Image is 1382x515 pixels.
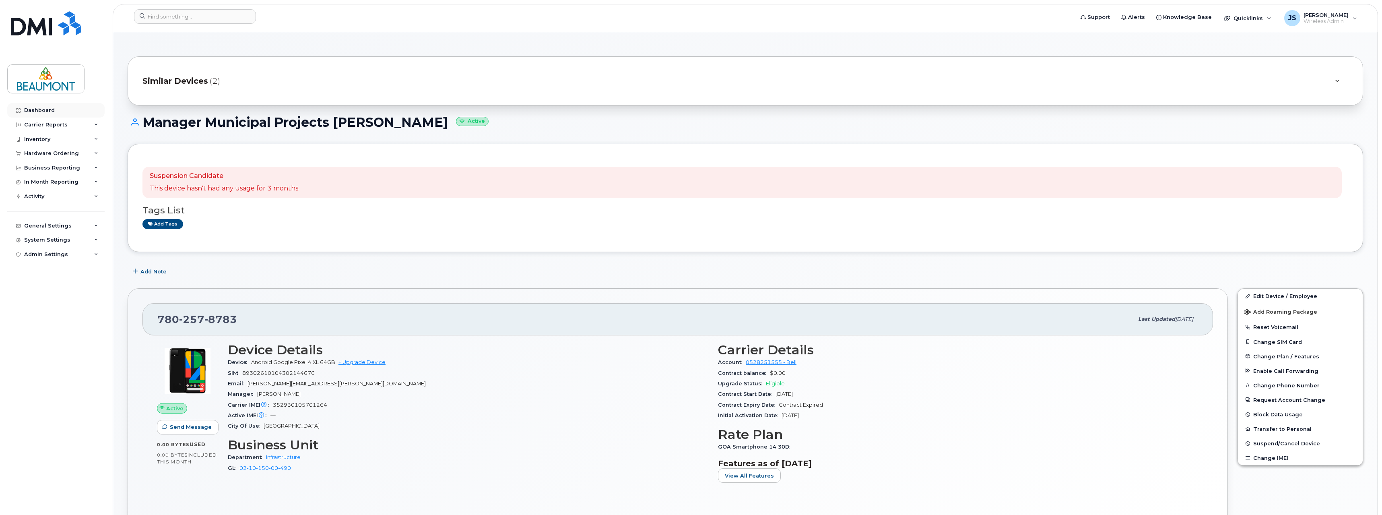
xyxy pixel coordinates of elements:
button: Enable Call Forwarding [1238,364,1363,378]
a: Edit Device / Employee [1238,289,1363,303]
a: Infrastructure [266,454,301,460]
span: Send Message [170,423,212,431]
h1: Manager Municipal Projects [PERSON_NAME] [128,115,1363,129]
span: View All Features [725,472,774,480]
span: [DATE] [782,412,799,418]
h3: Rate Plan [718,427,1198,442]
span: Department [228,454,266,460]
img: image20231002-3703462-105lxej.png [163,347,212,395]
p: Suspension Candidate [150,172,298,181]
span: Contract balance [718,370,770,376]
span: 780 [157,313,237,325]
span: — [270,412,276,418]
span: Contract Start Date [718,391,776,397]
span: GL [228,465,239,471]
span: [DATE] [776,391,793,397]
a: + Upgrade Device [338,359,386,365]
span: included this month [157,452,217,465]
span: SIM [228,370,242,376]
a: 0528251555 - Bell [746,359,796,365]
span: Add Note [140,268,167,275]
span: Email [228,381,248,387]
h3: Carrier Details [718,343,1198,357]
span: Add Roaming Package [1244,309,1317,316]
span: Last updated [1138,316,1175,322]
button: Send Message [157,420,219,434]
span: Upgrade Status [718,381,766,387]
button: Add Roaming Package [1238,303,1363,320]
span: Suspend/Cancel Device [1253,441,1320,447]
span: used [190,441,206,447]
h3: Business Unit [228,438,708,452]
span: 89302610104302144676 [242,370,315,376]
button: Transfer to Personal [1238,422,1363,436]
span: Initial Activation Date [718,412,782,418]
span: 0.00 Bytes [157,452,188,458]
h3: Device Details [228,343,708,357]
span: City Of Use [228,423,264,429]
button: Change SIM Card [1238,335,1363,349]
span: Eligible [766,381,785,387]
span: Contract Expiry Date [718,402,779,408]
span: (2) [210,75,220,87]
span: Android Google Pixel 4 XL 64GB [251,359,335,365]
span: Change Plan / Features [1253,353,1319,359]
span: 0.00 Bytes [157,442,190,447]
span: 8783 [204,313,237,325]
h3: Features as of [DATE] [718,459,1198,468]
span: Carrier IMEI [228,402,273,408]
button: Block Data Usage [1238,407,1363,422]
span: [PERSON_NAME][EMAIL_ADDRESS][PERSON_NAME][DOMAIN_NAME] [248,381,426,387]
span: Active [166,405,184,412]
span: Device [228,359,251,365]
span: Enable Call Forwarding [1253,368,1318,374]
span: [PERSON_NAME] [257,391,301,397]
button: Add Note [128,264,173,279]
button: Change Phone Number [1238,378,1363,393]
p: This device hasn't had any usage for 3 months [150,184,298,193]
span: GOA Smartphone 14 30D [718,444,794,450]
button: Change IMEI [1238,451,1363,465]
span: Manager [228,391,257,397]
span: [GEOGRAPHIC_DATA] [264,423,320,429]
span: Contract Expired [779,402,823,408]
button: Reset Voicemail [1238,320,1363,334]
a: 02-10-150-00-490 [239,465,291,471]
small: Active [456,117,489,126]
button: Request Account Change [1238,393,1363,407]
span: Similar Devices [142,75,208,87]
span: [DATE] [1175,316,1193,322]
span: $0.00 [770,370,786,376]
a: Add tags [142,219,183,229]
span: 257 [179,313,204,325]
button: Suspend/Cancel Device [1238,436,1363,451]
h3: Tags List [142,205,1348,215]
button: View All Features [718,468,781,483]
span: 352930105701264 [273,402,327,408]
span: Account [718,359,746,365]
span: Active IMEI [228,412,270,418]
button: Change Plan / Features [1238,349,1363,364]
